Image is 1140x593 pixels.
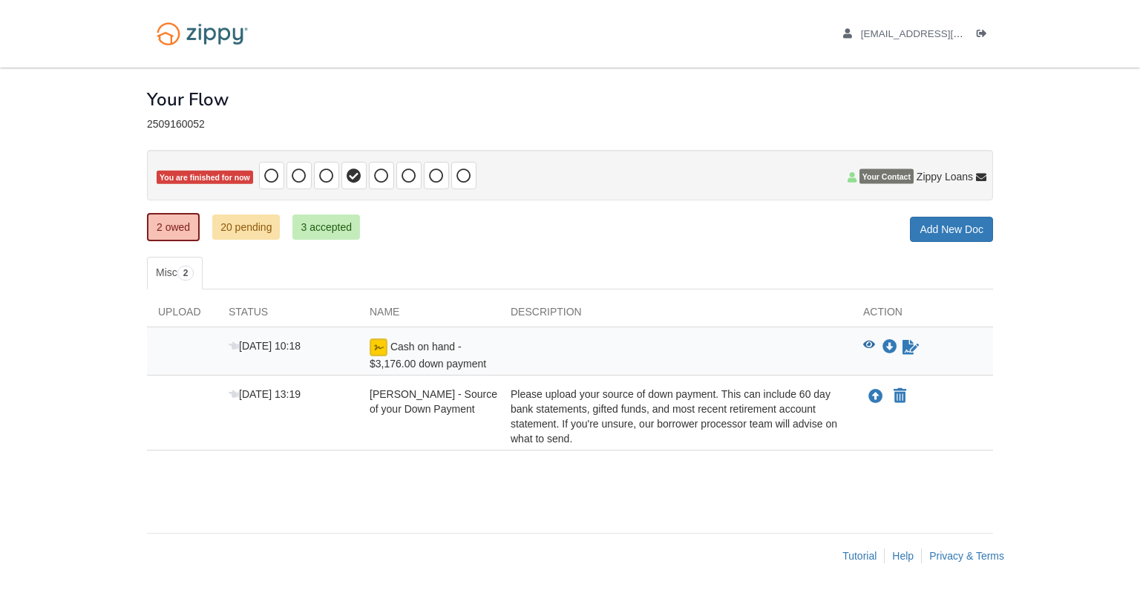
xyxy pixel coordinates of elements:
[157,171,253,185] span: You are finished for now
[882,341,897,353] a: Download Cash on hand - $3,176.00 down payment
[292,214,360,240] a: 3 accepted
[892,387,908,405] button: Declare Tad Lindeman - Source of your Down Payment not applicable
[358,304,499,327] div: Name
[370,341,486,370] span: Cash on hand - $3,176.00 down payment
[901,338,920,356] a: Sign Form
[147,213,200,241] a: 2 owed
[892,550,914,562] a: Help
[910,217,993,242] a: Add New Doc
[370,388,497,415] span: [PERSON_NAME] - Source of your Down Payment
[499,387,852,446] div: Please upload your source of down payment. This can include 60 day bank statements, gifted funds,...
[929,550,1004,562] a: Privacy & Terms
[370,338,387,356] img: Ready for you to esign
[917,169,973,184] span: Zippy Loans
[212,214,280,240] a: 20 pending
[842,550,877,562] a: Tutorial
[859,169,914,184] span: Your Contact
[863,340,875,355] button: View Cash on hand - $3,176.00 down payment
[843,28,1031,43] a: edit profile
[229,340,301,352] span: [DATE] 10:18
[217,304,358,327] div: Status
[977,28,993,43] a: Log out
[852,304,993,327] div: Action
[177,266,194,281] span: 2
[147,90,229,109] h1: Your Flow
[147,304,217,327] div: Upload
[147,257,203,289] a: Misc
[861,28,1031,39] span: lintad228@gmail.com
[147,118,993,131] div: 2509160052
[499,304,852,327] div: Description
[229,388,301,400] span: [DATE] 13:19
[867,387,885,406] button: Upload Tad Lindeman - Source of your Down Payment
[147,15,258,53] img: Logo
